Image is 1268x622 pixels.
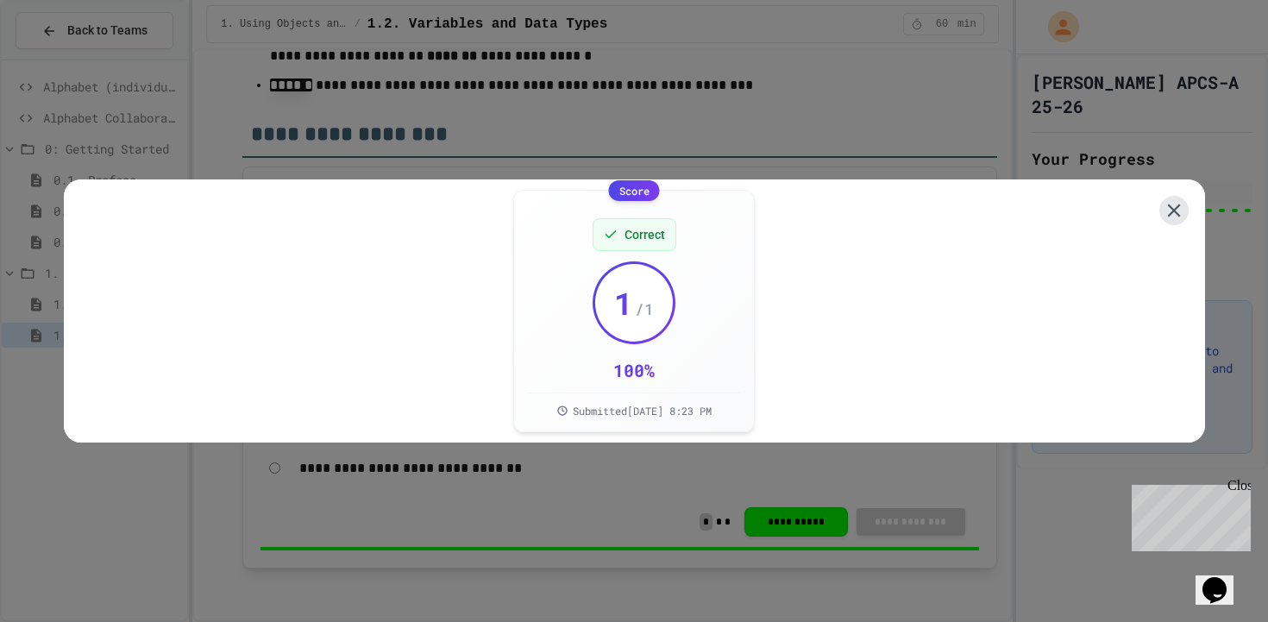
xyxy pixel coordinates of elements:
[1196,553,1251,605] iframe: chat widget
[1125,478,1251,551] iframe: chat widget
[635,297,654,321] span: / 1
[625,226,665,243] span: Correct
[614,286,633,320] span: 1
[613,358,655,382] div: 100 %
[573,404,712,418] span: Submitted [DATE] 8:23 PM
[7,7,119,110] div: Chat with us now!Close
[609,180,660,201] div: Score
